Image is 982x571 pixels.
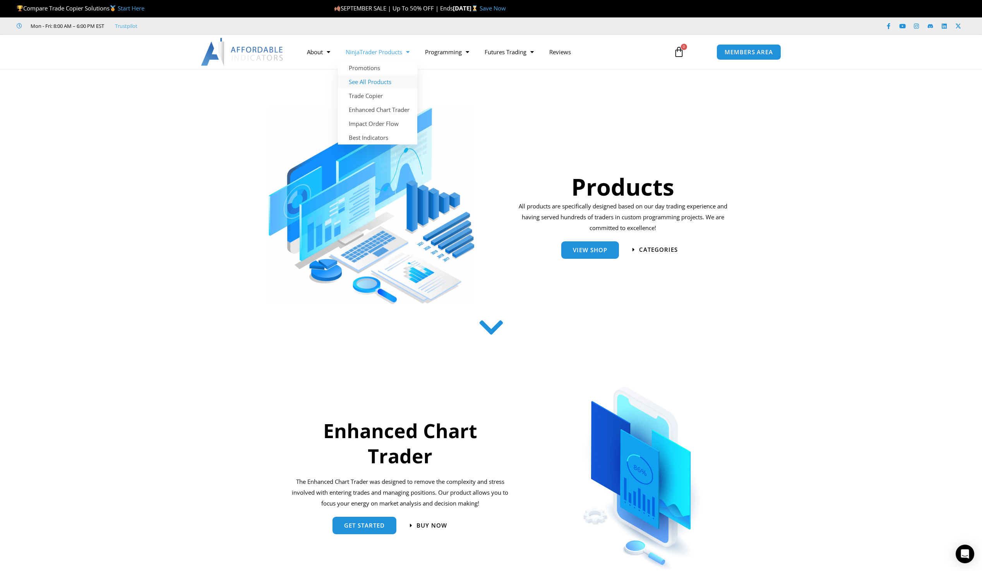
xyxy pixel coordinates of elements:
img: ⌛ [472,5,478,11]
a: Buy now [410,523,447,528]
a: MEMBERS AREA [716,44,781,60]
a: Trade Copier [338,89,417,103]
a: Save Now [480,4,506,12]
p: The Enhanced Chart Trader was designed to remove the complexity and stress involved with entering... [291,476,510,509]
a: Programming [417,43,477,61]
h1: Products [516,170,730,203]
span: View Shop [573,247,607,253]
span: MEMBERS AREA [725,49,773,55]
a: Best Indicators [338,131,417,144]
img: ProductsSection scaled | Affordable Indicators – NinjaTrader [269,108,474,304]
ul: NinjaTrader Products [338,61,417,144]
a: 0 [662,41,696,63]
img: LogoAI | Affordable Indicators – NinjaTrader [201,38,284,66]
span: SEPTEMBER SALE | Up To 50% OFF | Ends [334,4,453,12]
a: Reviews [542,43,579,61]
h2: Enhanced Chart Trader [291,418,510,469]
a: Promotions [338,61,417,75]
img: 🥇 [110,5,116,11]
a: categories [632,247,678,253]
a: Futures Trading [477,43,542,61]
span: categories [639,247,678,253]
a: Impact Order Flow [338,117,417,131]
a: Enhanced Chart Trader [338,103,417,117]
img: 🍂 [334,5,340,11]
a: get started [332,517,396,534]
a: View Shop [561,241,619,259]
span: Compare Trade Copier Solutions [17,4,144,12]
a: NinjaTrader Products [338,43,417,61]
nav: Menu [299,43,665,61]
span: 0 [681,44,687,50]
a: About [299,43,338,61]
p: All products are specifically designed based on our day trading experience and having served hund... [516,201,730,234]
a: Start Here [118,4,144,12]
span: Mon - Fri: 8:00 AM – 6:00 PM EST [29,21,104,31]
img: 🏆 [17,5,23,11]
div: Open Intercom Messenger [956,545,974,563]
span: Buy now [416,523,447,528]
a: Trustpilot [115,21,137,31]
strong: [DATE] [453,4,480,12]
a: See All Products [338,75,417,89]
span: get started [344,523,385,528]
